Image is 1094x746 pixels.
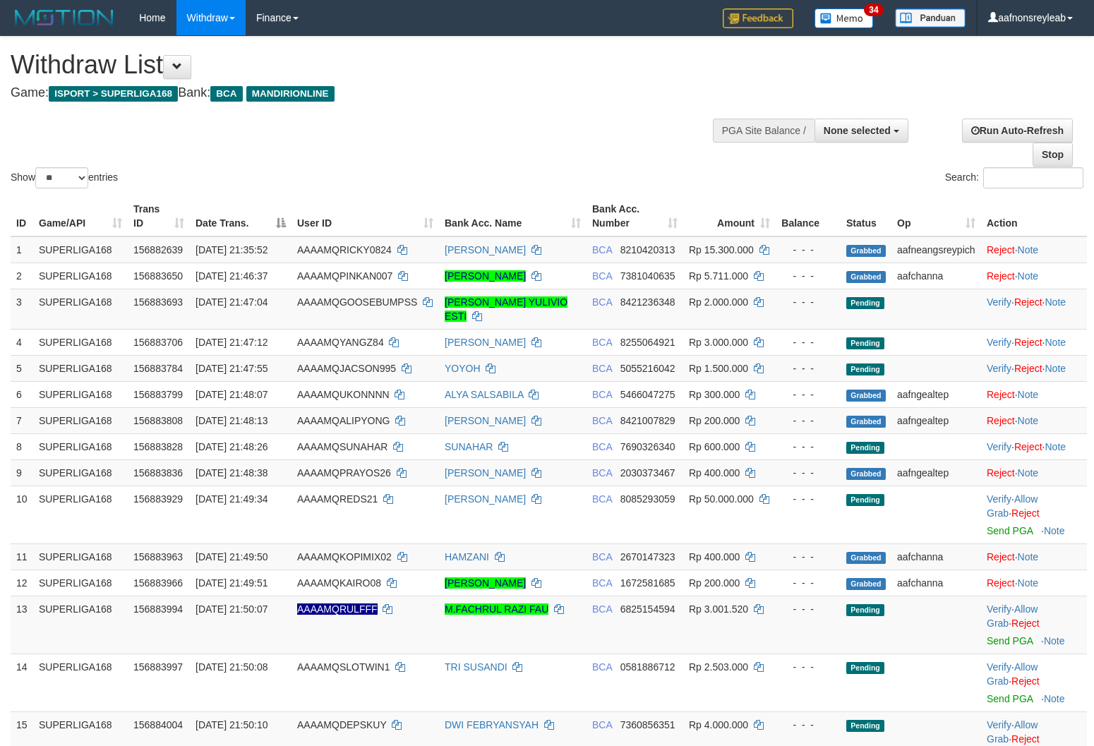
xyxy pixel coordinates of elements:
a: Reject [1014,441,1042,452]
h4: Game: Bank: [11,86,715,100]
td: 2 [11,263,33,289]
a: M.FACHRUL RAZI FAU [445,603,548,615]
a: Note [1018,389,1039,400]
span: Rp 1.500.000 [689,363,748,374]
a: Reject [987,551,1015,562]
span: 156883963 [133,551,183,562]
td: aafchanna [891,570,981,596]
div: PGA Site Balance / [713,119,815,143]
span: [DATE] 21:50:07 [196,603,268,615]
span: AAAAMQPINKAN007 [297,270,392,282]
span: BCA [592,719,612,730]
span: 156883997 [133,661,183,673]
span: BCA [592,493,612,505]
span: AAAAMQJACSON995 [297,363,396,374]
td: SUPERLIGA168 [33,407,128,433]
span: 156883966 [133,577,183,589]
a: Allow Grab [987,493,1038,519]
a: [PERSON_NAME] [445,467,526,479]
a: Note [1018,551,1039,562]
span: [DATE] 21:47:55 [196,363,268,374]
span: BCA [592,337,612,348]
a: YOYOH [445,363,481,374]
span: ISPORT > SUPERLIGA168 [49,86,178,102]
select: Showentries [35,167,88,188]
span: Grabbed [846,468,886,480]
span: [DATE] 21:50:08 [196,661,268,673]
td: SUPERLIGA168 [33,543,128,570]
td: 10 [11,486,33,543]
span: Rp 15.300.000 [689,244,754,255]
th: Balance [776,196,841,236]
span: · [987,661,1038,687]
span: 156883799 [133,389,183,400]
span: Pending [846,337,884,349]
span: [DATE] 21:48:07 [196,389,268,400]
div: - - - [781,414,835,428]
a: HAMZANI [445,551,489,562]
td: · [981,263,1087,289]
span: 156882639 [133,244,183,255]
td: 6 [11,381,33,407]
span: 156883808 [133,415,183,426]
span: BCA [592,270,612,282]
span: [DATE] 21:46:37 [196,270,268,282]
a: Reject [1011,507,1040,519]
span: Copy 5055216042 to clipboard [620,363,675,374]
a: Allow Grab [987,719,1038,745]
a: Note [1044,635,1065,646]
span: Grabbed [846,245,886,257]
td: 9 [11,459,33,486]
div: - - - [781,295,835,309]
a: Verify [987,441,1011,452]
a: [PERSON_NAME] [445,270,526,282]
td: 5 [11,355,33,381]
a: Reject [1011,733,1040,745]
td: 3 [11,289,33,329]
a: ALYA SALSABILA [445,389,524,400]
div: - - - [781,269,835,283]
a: Note [1018,467,1039,479]
span: Copy 6825154594 to clipboard [620,603,675,615]
div: - - - [781,361,835,375]
td: SUPERLIGA168 [33,289,128,329]
span: [DATE] 21:48:26 [196,441,268,452]
a: Reject [1014,363,1042,374]
div: - - - [781,660,835,674]
img: MOTION_logo.png [11,7,118,28]
span: 156883706 [133,337,183,348]
span: 156883693 [133,296,183,308]
a: Run Auto-Refresh [962,119,1073,143]
span: BCA [592,551,612,562]
a: Note [1045,363,1066,374]
a: Note [1045,441,1066,452]
a: Reject [987,467,1015,479]
a: Verify [987,337,1011,348]
span: Nama rekening ada tanda titik/strip, harap diedit [297,603,378,615]
a: [PERSON_NAME] [445,493,526,505]
th: Bank Acc. Number: activate to sort column ascending [587,196,683,236]
td: · [981,459,1087,486]
td: · [981,570,1087,596]
span: AAAAMQKOPIMIX02 [297,551,392,562]
a: Note [1044,693,1065,704]
a: [PERSON_NAME] [445,337,526,348]
a: Allow Grab [987,661,1038,687]
td: 1 [11,236,33,263]
span: AAAAMQSUNAHAR [297,441,387,452]
a: Note [1018,415,1039,426]
span: [DATE] 21:49:34 [196,493,268,505]
th: User ID: activate to sort column ascending [291,196,439,236]
a: Verify [987,296,1011,308]
span: · [987,719,1038,745]
td: 11 [11,543,33,570]
span: [DATE] 21:47:12 [196,337,268,348]
span: Grabbed [846,578,886,590]
span: BCA [592,467,612,479]
span: Copy 1672581685 to clipboard [620,577,675,589]
a: Note [1044,525,1065,536]
button: None selected [815,119,908,143]
span: 156883994 [133,603,183,615]
a: Note [1045,296,1066,308]
span: Copy 5466047275 to clipboard [620,389,675,400]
